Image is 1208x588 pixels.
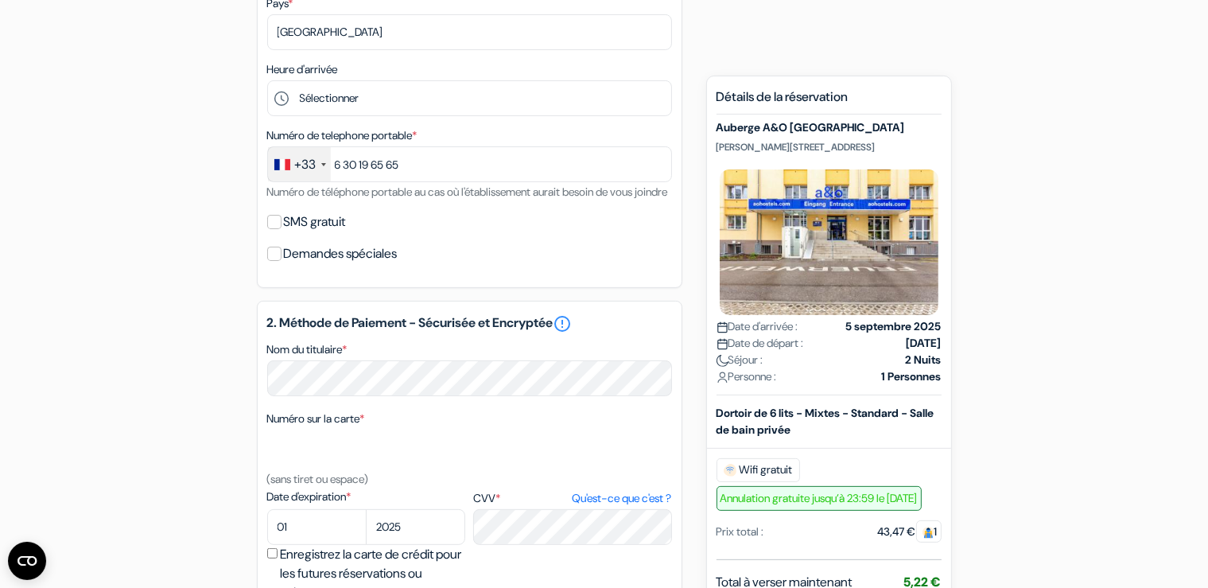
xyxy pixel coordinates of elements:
label: Numéro sur la carte [267,411,365,427]
h5: 2. Méthode de Paiement - Sécurisée et Encryptée [267,314,672,333]
img: guest.svg [923,527,934,539]
span: Wifi gratuit [717,458,800,482]
span: Annulation gratuite jusqu’à 23:59 le [DATE] [717,486,922,511]
label: CVV [473,490,671,507]
strong: 1 Personnes [882,368,942,385]
h5: Auberge A&O [GEOGRAPHIC_DATA] [717,121,942,134]
img: moon.svg [717,355,728,367]
label: Nom du titulaire [267,341,348,358]
a: error_outline [554,314,573,333]
label: Date d'expiration [267,489,465,505]
div: +33 [295,155,317,174]
small: Numéro de téléphone portable au cas où l'établissement aurait besoin de vous joindre [267,185,668,199]
div: Prix total : [717,524,764,540]
input: 6 12 34 56 78 [267,146,672,182]
span: Séjour : [717,352,763,368]
p: [PERSON_NAME][STREET_ADDRESS] [717,141,942,154]
label: SMS gratuit [284,211,346,233]
img: free_wifi.svg [724,464,736,477]
span: Date d'arrivée : [717,318,798,335]
img: calendar.svg [717,321,728,333]
div: France: +33 [268,147,331,181]
strong: [DATE] [907,335,942,352]
strong: 5 septembre 2025 [846,318,942,335]
div: 43,47 € [878,524,942,540]
label: Demandes spéciales [284,243,398,265]
span: Personne : [717,368,777,385]
label: Numéro de telephone portable [267,127,418,144]
strong: 2 Nuits [906,352,942,368]
span: Date de départ : [717,335,804,352]
img: user_icon.svg [717,372,728,384]
small: (sans tiret ou espace) [267,472,369,486]
img: calendar.svg [717,338,728,350]
b: Dortoir de 6 lits - Mixtes - Standard - Salle de bain privée [717,406,934,437]
a: Qu'est-ce que c'est ? [572,490,671,507]
span: 1 [916,520,942,543]
label: Heure d'arrivée [267,61,338,78]
h5: Détails de la réservation [717,89,942,115]
button: Open CMP widget [8,542,46,580]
